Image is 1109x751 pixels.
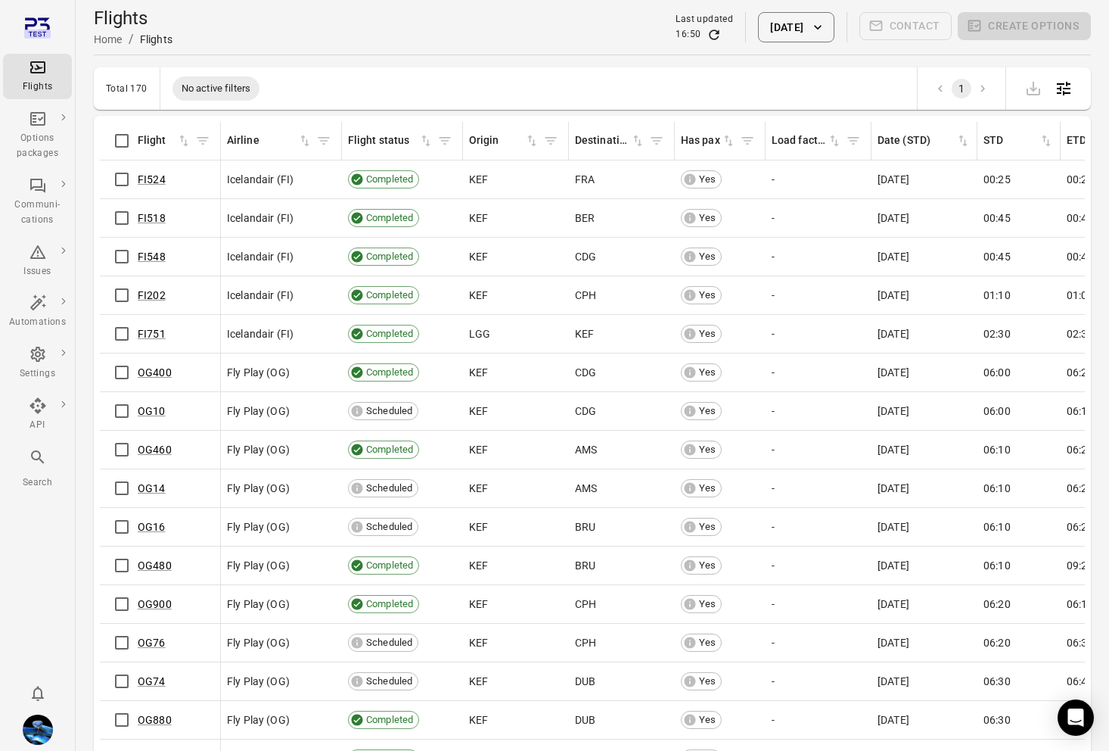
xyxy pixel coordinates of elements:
[575,674,595,689] span: DUB
[539,129,562,152] button: Filter by origin
[3,105,72,166] a: Options packages
[694,443,721,457] span: Yes
[94,6,172,30] h1: Flights
[138,559,172,572] a: OG480
[469,172,488,187] span: KEF
[983,288,1011,303] span: 01:10
[645,129,668,152] button: Filter by destination
[575,558,595,573] span: BRU
[9,79,66,95] div: Flights
[575,404,596,419] span: CDG
[138,444,172,456] a: OG460
[676,12,733,27] div: Last updated
[878,558,909,573] span: [DATE]
[1067,404,1094,419] span: 06:10
[469,712,488,728] span: KEF
[772,712,865,728] div: -
[191,129,214,152] span: Filter by flight
[348,132,418,149] div: Flight status
[1067,558,1094,573] span: 09:28
[94,30,172,48] nav: Breadcrumbs
[772,365,865,380] div: -
[138,173,166,185] a: FI524
[9,315,66,330] div: Automations
[575,288,596,303] span: CPH
[9,475,66,491] div: Search
[983,712,1011,728] span: 06:30
[138,328,166,340] a: FI751
[878,365,909,380] span: [DATE]
[694,327,721,341] span: Yes
[772,132,827,149] div: Load factor
[772,519,865,534] div: -
[878,597,909,612] span: [DATE]
[772,288,865,303] div: -
[138,289,166,301] a: FI202
[575,597,596,612] span: CPH
[983,326,1011,341] span: 02:30
[772,442,865,457] div: -
[469,365,488,380] span: KEF
[361,404,418,419] span: Scheduled
[575,132,645,149] div: Sort by destination in ascending order
[878,326,909,341] span: [DATE]
[878,404,909,419] span: [DATE]
[772,326,865,341] div: -
[694,675,721,689] span: Yes
[878,519,909,534] span: [DATE]
[469,519,488,534] span: KEF
[361,173,418,187] span: Completed
[878,132,971,149] div: Sort by date (STD) in ascending order
[859,12,952,42] span: Please make a selection to create communications
[227,597,290,612] span: Fly Play (OG)
[469,635,488,650] span: KEF
[694,404,721,419] span: Yes
[361,288,418,303] span: Completed
[575,132,645,149] span: Destination
[878,288,909,303] span: [DATE]
[1067,326,1094,341] span: 02:30
[694,250,721,264] span: Yes
[312,129,335,152] button: Filter by airline
[878,674,909,689] span: [DATE]
[138,366,172,379] a: OG400
[23,715,53,745] img: shutterstock-1708408498.jpg
[23,678,53,709] button: Notifications
[9,418,66,433] div: API
[227,442,290,457] span: Fly Play (OG)
[361,636,418,650] span: Scheduled
[930,79,993,98] nav: pagination navigation
[106,83,148,94] div: Total 170
[469,481,488,496] span: KEF
[575,249,596,264] span: CDG
[772,404,865,419] div: -
[227,558,290,573] span: Fly Play (OG)
[575,442,597,457] span: AMS
[433,129,456,152] span: Filter by flight status
[736,129,759,152] button: Filter by has pax
[983,365,1011,380] span: 06:00
[772,132,842,149] div: Sort by load factor in ascending order
[575,712,595,728] span: DUB
[1058,700,1094,736] div: Open Intercom Messenger
[694,288,721,303] span: Yes
[694,520,721,534] span: Yes
[129,30,134,48] li: /
[878,132,971,149] span: Date (STD)
[878,635,909,650] span: [DATE]
[469,326,490,341] span: LGG
[878,249,909,264] span: [DATE]
[1067,172,1094,187] span: 00:25
[361,366,418,380] span: Completed
[9,366,66,382] div: Settings
[138,521,166,533] a: OG16
[469,288,488,303] span: KEF
[361,481,418,496] span: Scheduled
[983,481,1011,496] span: 06:10
[772,635,865,650] div: -
[3,444,72,494] button: Search
[694,559,721,573] span: Yes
